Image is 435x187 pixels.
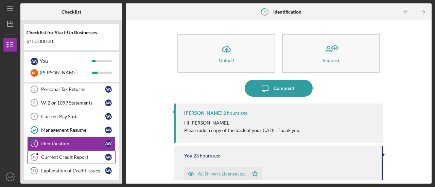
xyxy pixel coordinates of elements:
a: 6W-2 or 1099 StatementsAW [27,96,116,110]
a: 5Personal Tax ReturnsAW [27,82,116,96]
a: Management ResumeAW [27,123,116,137]
div: A W [31,58,38,65]
button: Request [282,34,380,73]
time: 2025-09-29 16:31 [223,110,248,116]
div: [PERSON_NAME] [40,67,92,78]
div: Upload [219,58,234,63]
tspan: 6 [33,101,35,105]
div: W-2 or 1099 Statements [41,100,105,106]
div: A W [105,86,112,93]
div: Identification [41,141,105,146]
tspan: 11 [32,169,36,173]
div: A W [105,113,112,120]
div: Comment [274,80,294,97]
div: Current Credit Report [41,154,105,160]
button: Upload [177,34,275,73]
tspan: 10 [32,155,37,160]
div: $150,000.00 [27,39,116,44]
div: [PERSON_NAME] [184,110,222,116]
div: You [40,55,92,67]
div: Personal Tax Returns [41,87,105,92]
time: 2025-09-28 19:48 [193,153,221,158]
div: R C [31,69,38,77]
a: 7Current Pay StubAW [27,110,116,123]
div: A W [105,127,112,133]
p: Hi [PERSON_NAME], [184,119,300,127]
a: 11Explanation of Credit IssuesAW [27,164,116,177]
div: Request [323,58,340,63]
button: AL Drivers License.jpg [184,167,262,181]
div: Checklist for Start-Up Businesses [27,30,116,35]
div: You [184,153,192,158]
div: Current Pay Stub [41,114,105,119]
div: Management Resume [41,127,105,133]
b: Identification [273,9,301,15]
a: 9IdentificationAW [27,137,116,150]
tspan: 7 [33,114,35,118]
tspan: 9 [264,10,266,14]
div: A W [105,140,112,147]
div: A W [105,99,112,106]
text: AW [7,175,13,179]
tspan: 5 [33,87,35,91]
button: AW [3,170,17,184]
div: AL Drivers License.jpg [198,171,245,176]
b: Checklist [62,9,81,15]
tspan: 9 [33,142,36,146]
p: Please add a copy of the back of your CADL. Thank you. [184,127,300,134]
div: A W [105,154,112,161]
a: 10Current Credit ReportAW [27,150,116,164]
div: Explanation of Credit Issues [41,168,105,173]
div: A W [105,167,112,174]
button: Comment [245,80,313,97]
